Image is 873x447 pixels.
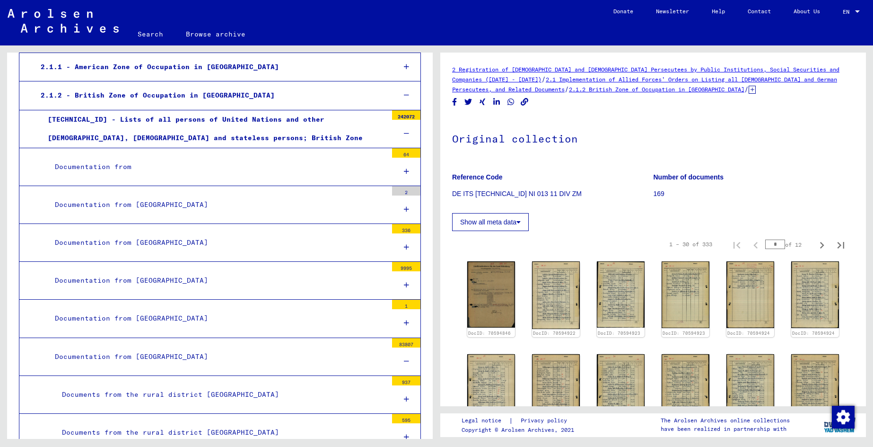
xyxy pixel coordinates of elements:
[569,86,744,93] a: 2.1.2 British Zone of Occupation in [GEOGRAPHIC_DATA]
[392,186,420,196] div: 2
[654,173,724,181] b: Number of documents
[832,406,855,429] img: Change consent
[392,148,420,158] div: 64
[520,96,530,108] button: Copy link
[48,309,387,328] div: Documentation from [GEOGRAPHIC_DATA]
[669,240,712,249] div: 1 – 30 of 333
[744,85,749,93] span: /
[41,110,387,147] div: [TECHNICAL_ID] - Lists of all persons of United Nations and other [DEMOGRAPHIC_DATA], [DEMOGRAPHI...
[822,413,857,437] img: yv_logo.png
[452,213,529,231] button: Show all meta data
[452,117,854,159] h1: Original collection
[792,331,835,336] a: DocID: 70594924
[450,96,460,108] button: Share on Facebook
[791,354,839,420] img: 002.jpg
[175,23,257,45] a: Browse archive
[462,416,578,426] div: |
[8,9,119,33] img: Arolsen_neg.svg
[478,96,488,108] button: Share on Xing
[654,189,855,199] p: 169
[727,331,770,336] a: DocID: 70594924
[661,416,790,425] p: The Arolsen Archives online collections
[598,331,640,336] a: DocID: 70594923
[812,235,831,254] button: Next page
[541,75,546,83] span: /
[48,348,387,366] div: Documentation from [GEOGRAPHIC_DATA]
[532,261,580,329] img: 002.jpg
[727,235,746,254] button: First page
[48,233,387,252] div: Documentation from [GEOGRAPHIC_DATA]
[34,58,388,76] div: 2.1.1 - American Zone of Occupation in [GEOGRAPHIC_DATA]
[831,235,850,254] button: Last page
[126,23,175,45] a: Search
[565,85,569,93] span: /
[726,261,774,328] img: 001.jpg
[746,235,765,254] button: Previous page
[791,261,839,328] img: 002.jpg
[48,271,387,290] div: Documentation from [GEOGRAPHIC_DATA]
[392,224,420,233] div: 336
[34,86,388,105] div: 2.1.2 - British Zone of Occupation in [GEOGRAPHIC_DATA]
[48,196,387,214] div: Documentation from [GEOGRAPHIC_DATA]
[392,110,420,120] div: 242072
[662,354,709,421] img: 002.jpg
[55,385,387,404] div: Documents from the rural district [GEOGRAPHIC_DATA]
[392,338,420,348] div: 83807
[831,405,854,428] div: Change consent
[462,416,509,426] a: Legal notice
[468,331,511,336] a: DocID: 70594846
[661,425,790,433] p: have been realized in partnership with
[765,240,812,249] div: of 12
[392,262,420,271] div: 9995
[467,354,515,421] img: 001.jpg
[48,158,387,176] div: Documentation from
[597,261,645,328] img: 001.jpg
[463,96,473,108] button: Share on Twitter
[452,66,839,83] a: 2 Registration of [DEMOGRAPHIC_DATA] and [DEMOGRAPHIC_DATA] Persecutees by Public Institutions, S...
[506,96,516,108] button: Share on WhatsApp
[467,261,515,328] img: 001.jpg
[513,416,578,426] a: Privacy policy
[532,354,580,422] img: 002.jpg
[843,9,853,15] span: EN
[663,331,705,336] a: DocID: 70594923
[392,300,420,309] div: 1
[392,414,420,423] div: 595
[392,376,420,385] div: 937
[492,96,502,108] button: Share on LinkedIn
[597,354,645,421] img: 001.jpg
[533,331,576,336] a: DocID: 70594922
[452,189,653,199] p: DE ITS [TECHNICAL_ID] NI 013 11 DIV ZM
[452,173,503,181] b: Reference Code
[726,354,774,420] img: 001.jpg
[55,423,387,442] div: Documents from the rural district [GEOGRAPHIC_DATA]
[462,426,578,434] p: Copyright © Arolsen Archives, 2021
[662,261,709,328] img: 002.jpg
[452,76,837,93] a: 2.1 Implementation of Allied Forces’ Orders on Listing all [DEMOGRAPHIC_DATA] and German Persecut...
